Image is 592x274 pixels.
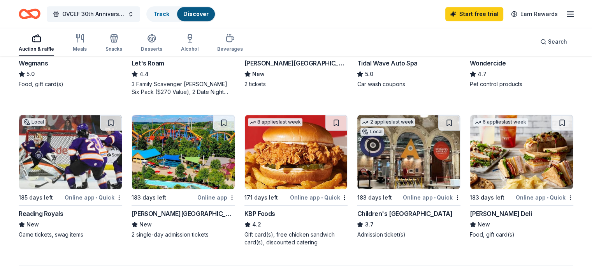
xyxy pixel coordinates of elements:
[245,115,348,189] img: Image for KBP Foods
[26,220,39,229] span: New
[105,30,122,56] button: Snacks
[534,34,573,49] button: Search
[73,46,87,52] div: Meals
[548,37,567,46] span: Search
[19,115,122,239] a: Image for Reading RoyalsLocal185 days leftOnline app•QuickReading RoyalsNewGame tickets, swag items
[19,58,48,68] div: Wegmans
[132,80,235,96] div: 3 Family Scavenger [PERSON_NAME] Six Pack ($270 Value), 2 Date Night Scavenger [PERSON_NAME] Two ...
[22,118,46,126] div: Local
[105,46,122,52] div: Snacks
[244,231,348,246] div: Gift card(s), free chicken sandwich card(s), discounted catering
[183,11,209,17] a: Discover
[470,80,573,88] div: Pet control products
[244,115,348,246] a: Image for KBP Foods8 applieslast week171 days leftOnline app•QuickKBP Foods4.2Gift card(s), free ...
[146,6,216,22] button: TrackDiscover
[19,46,54,52] div: Auction & raffle
[357,231,460,239] div: Admission ticket(s)
[478,69,487,79] span: 4.7
[19,115,122,189] img: Image for Reading Royals
[65,193,122,202] div: Online app Quick
[365,69,373,79] span: 5.0
[365,220,373,229] span: 3.7
[181,30,199,56] button: Alcohol
[197,193,235,202] div: Online app
[19,5,40,23] a: Home
[19,209,63,218] div: Reading Royals
[360,118,415,126] div: 2 applies last week
[547,194,548,201] span: •
[96,194,97,201] span: •
[132,231,235,239] div: 2 single-day admission tickets
[141,30,162,56] button: Desserts
[244,80,348,88] div: 2 tickets
[360,128,384,136] div: Local
[470,115,573,189] img: Image for McAlister's Deli
[19,193,53,202] div: 185 days left
[516,193,573,202] div: Online app Quick
[217,30,243,56] button: Beverages
[470,231,573,239] div: Food, gift card(s)
[217,46,243,52] div: Beverages
[132,58,164,68] div: Let's Roam
[139,220,152,229] span: New
[181,46,199,52] div: Alcohol
[19,30,54,56] button: Auction & raffle
[357,209,452,218] div: Children's [GEOGRAPHIC_DATA]
[19,231,122,239] div: Game tickets, swag items
[139,69,149,79] span: 4.4
[357,115,460,189] img: Image for Children's Museum of Pittsburgh
[248,118,302,126] div: 8 applies last week
[403,193,460,202] div: Online app Quick
[153,11,169,17] a: Track
[47,6,140,22] button: OVCEF 30th Anniversary Gala: The Academy Awards of Excellence
[470,209,532,218] div: [PERSON_NAME] Deli
[62,9,125,19] span: OVCEF 30th Anniversary Gala: The Academy Awards of Excellence
[290,193,348,202] div: Online app Quick
[19,80,122,88] div: Food, gift card(s)
[244,209,275,218] div: KBP Foods
[252,69,265,79] span: New
[357,115,460,239] a: Image for Children's Museum of Pittsburgh2 applieslast weekLocal183 days leftOnline app•QuickChil...
[132,115,235,239] a: Image for Dorney Park & Wildwater Kingdom183 days leftOnline app[PERSON_NAME][GEOGRAPHIC_DATA]New...
[473,118,528,126] div: 6 applies last week
[478,220,490,229] span: New
[252,220,261,229] span: 4.2
[357,193,392,202] div: 183 days left
[470,115,573,239] a: Image for McAlister's Deli6 applieslast week183 days leftOnline app•Quick[PERSON_NAME] DeliNewFoo...
[434,194,436,201] span: •
[244,193,278,202] div: 171 days left
[26,69,35,79] span: 5.0
[321,194,323,201] span: •
[132,193,166,202] div: 183 days left
[357,80,460,88] div: Car wash coupons
[506,7,562,21] a: Earn Rewards
[132,115,235,189] img: Image for Dorney Park & Wildwater Kingdom
[470,58,506,68] div: Wondercide
[132,209,235,218] div: [PERSON_NAME][GEOGRAPHIC_DATA]
[73,30,87,56] button: Meals
[357,58,417,68] div: Tidal Wave Auto Spa
[244,58,348,68] div: [PERSON_NAME][GEOGRAPHIC_DATA]
[141,46,162,52] div: Desserts
[445,7,503,21] a: Start free trial
[470,193,504,202] div: 183 days left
